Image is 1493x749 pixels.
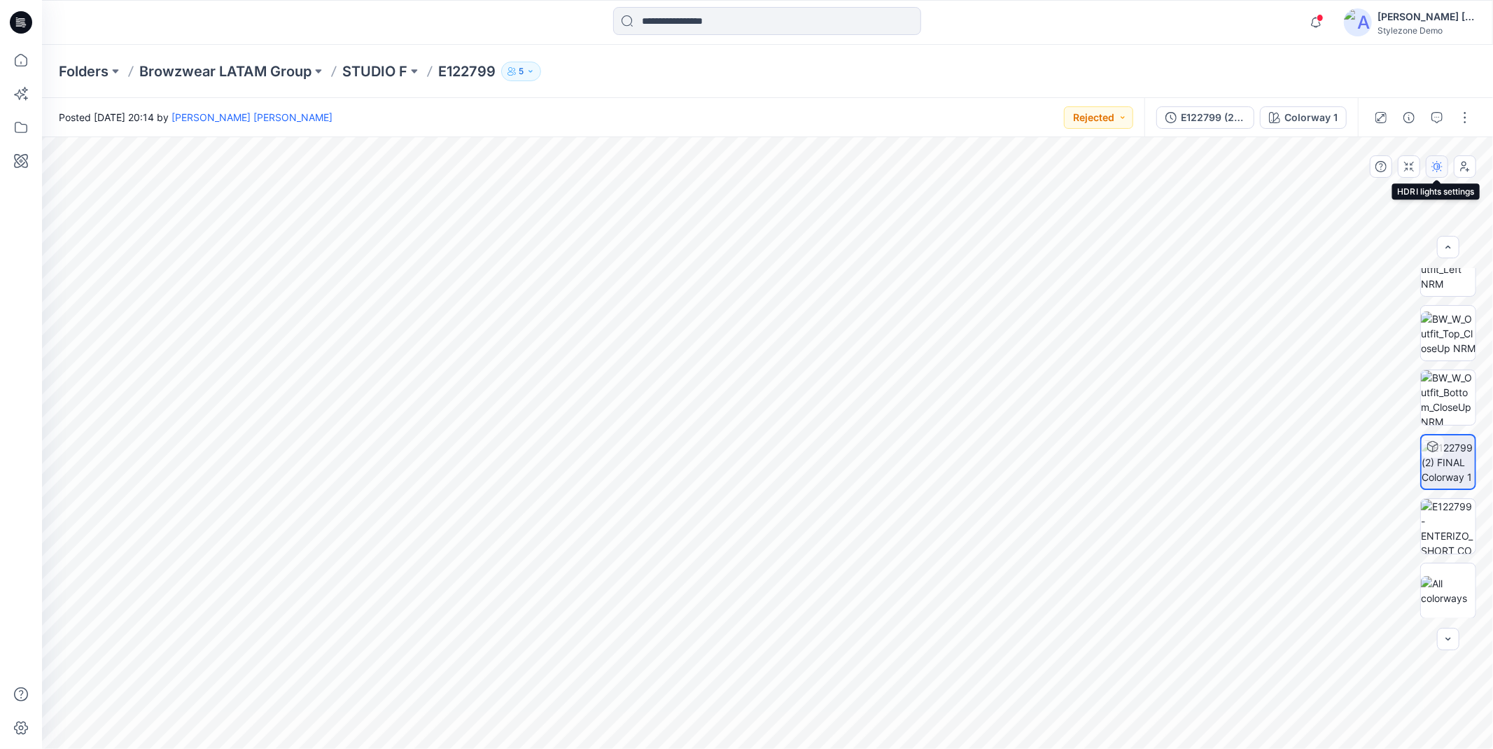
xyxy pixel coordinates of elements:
img: E122799 (2) FINAL Colorway 1 [1422,440,1475,484]
img: avatar [1344,8,1372,36]
img: All colorways [1421,576,1476,605]
button: E122799 (2) FINAL [1156,106,1254,129]
img: BW_W_Outfit_Left NRM [1421,247,1476,291]
button: Details [1398,106,1420,129]
a: STUDIO F [342,62,407,81]
img: BW_W_Outfit_Bottom_CloseUp NRM [1421,370,1476,425]
img: E122799-ENTERIZO_SHORT_CON_MANGA_CORTA_Y_BOLERO-Ficha_Tecnica_Produccion-es_419 (1) [1421,499,1476,554]
div: E122799 (2) FINAL [1181,110,1245,125]
div: [PERSON_NAME] [PERSON_NAME] [1378,8,1476,25]
p: E122799 [438,62,496,81]
div: Colorway 1 [1284,110,1338,125]
p: 5 [519,64,524,79]
a: [PERSON_NAME] [PERSON_NAME] [171,111,332,123]
span: Posted [DATE] 20:14 by [59,110,332,125]
button: 5 [501,62,541,81]
div: Stylezone Demo [1378,25,1476,36]
a: Folders [59,62,108,81]
button: Colorway 1 [1260,106,1347,129]
a: Browzwear LATAM Group [139,62,311,81]
img: BW_W_Outfit_Top_CloseUp NRM [1421,311,1476,356]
